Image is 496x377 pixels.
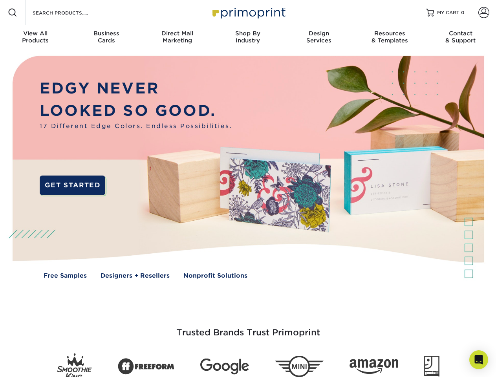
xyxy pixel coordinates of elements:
span: Design [284,30,354,37]
a: BusinessCards [71,25,141,50]
div: Open Intercom Messenger [469,350,488,369]
h3: Trusted Brands Trust Primoprint [18,309,478,347]
a: Free Samples [44,271,87,280]
a: Resources& Templates [354,25,425,50]
div: Industry [212,30,283,44]
p: EDGY NEVER [40,77,232,100]
img: Google [200,359,249,375]
img: Primoprint [209,4,287,21]
div: Services [284,30,354,44]
span: Business [71,30,141,37]
span: Resources [354,30,425,37]
a: GET STARTED [40,176,105,195]
a: Designers + Resellers [101,271,170,280]
span: 17 Different Edge Colors. Endless Possibilities. [40,122,232,131]
span: 0 [461,10,465,15]
div: & Support [425,30,496,44]
div: Cards [71,30,141,44]
span: Contact [425,30,496,37]
span: Shop By [212,30,283,37]
a: Nonprofit Solutions [183,271,247,280]
input: SEARCH PRODUCTS..... [32,8,108,17]
span: Direct Mail [142,30,212,37]
img: Amazon [350,359,398,374]
div: Marketing [142,30,212,44]
div: & Templates [354,30,425,44]
a: DesignServices [284,25,354,50]
img: Goodwill [424,356,439,377]
span: MY CART [437,9,459,16]
a: Shop ByIndustry [212,25,283,50]
a: Contact& Support [425,25,496,50]
p: LOOKED SO GOOD. [40,100,232,122]
a: Direct MailMarketing [142,25,212,50]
